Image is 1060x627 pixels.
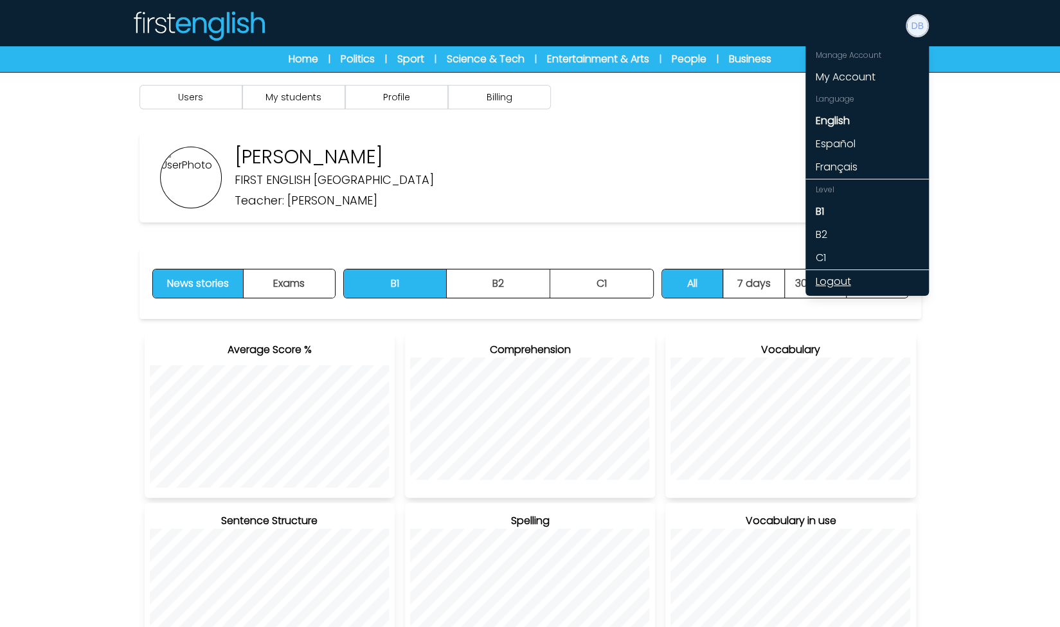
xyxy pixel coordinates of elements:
a: Sport [397,51,424,67]
p: FIRST ENGLISH [GEOGRAPHIC_DATA] [235,171,434,189]
a: B2 [805,223,929,246]
h3: Comprehension [410,342,650,358]
img: Danny Bernardo [907,15,928,36]
a: Entertainment & Arts [547,51,649,67]
div: Level [805,179,929,200]
span: | [535,53,537,66]
button: Users [139,85,242,109]
span: | [660,53,661,66]
h3: Vocabulary in use [670,513,910,529]
p: [PERSON_NAME] [235,145,383,168]
button: B1 [344,269,447,298]
a: English [805,109,929,132]
img: Logo [132,10,265,41]
a: Español [805,132,929,156]
div: Language [805,89,929,109]
button: News stories [153,269,244,298]
a: B1 [805,200,929,223]
span: | [717,53,719,66]
a: People [672,51,706,67]
span: | [435,53,436,66]
button: Billing [448,85,551,109]
a: Politics [341,51,375,67]
button: C1 [550,269,653,298]
p: Teacher: [PERSON_NAME] [235,192,377,210]
a: My Account [805,66,929,89]
h3: Vocabulary [670,342,910,358]
button: Profile [345,85,448,109]
div: Manage Account [805,45,929,66]
a: Science & Tech [447,51,525,67]
span: | [385,53,387,66]
img: UserPhoto [161,147,221,208]
button: All [662,269,724,298]
button: 7 days [723,269,785,298]
a: Logout [805,270,929,293]
h3: Sentence Structure [150,513,390,529]
a: Français [805,156,929,179]
h3: Average Score % [150,342,390,358]
button: 30 days [785,269,847,298]
a: C1 [805,246,929,269]
button: Exams [244,269,334,298]
a: Business [729,51,771,67]
button: B2 [447,269,550,298]
span: | [328,53,330,66]
h3: Spelling [410,513,650,529]
button: My students [242,85,345,109]
a: Home [289,51,318,67]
